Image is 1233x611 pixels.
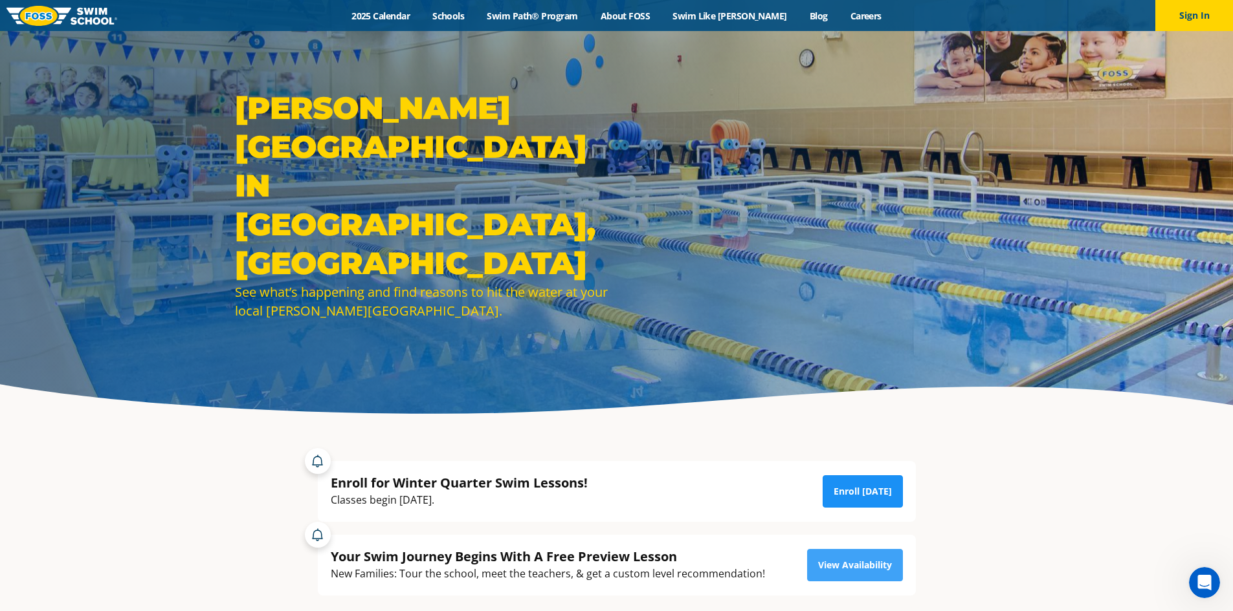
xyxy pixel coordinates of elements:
[331,474,588,491] div: Enroll for Winter Quarter Swim Lessons!
[807,549,903,581] a: View Availability
[235,283,610,320] div: See what’s happening and find reasons to hit the water at your local [PERSON_NAME][GEOGRAPHIC_DATA].
[798,10,839,22] a: Blog
[331,548,765,565] div: Your Swim Journey Begins With A Free Preview Lesson
[661,10,799,22] a: Swim Like [PERSON_NAME]
[1189,567,1220,598] iframe: Intercom live chat
[421,10,476,22] a: Schools
[823,475,903,508] a: Enroll [DATE]
[476,10,589,22] a: Swim Path® Program
[235,89,610,283] h1: [PERSON_NAME][GEOGRAPHIC_DATA] in [GEOGRAPHIC_DATA], [GEOGRAPHIC_DATA]
[6,6,117,26] img: FOSS Swim School Logo
[331,491,588,509] div: Classes begin [DATE].
[340,10,421,22] a: 2025 Calendar
[331,565,765,583] div: New Families: Tour the school, meet the teachers, & get a custom level recommendation!
[839,10,893,22] a: Careers
[589,10,661,22] a: About FOSS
